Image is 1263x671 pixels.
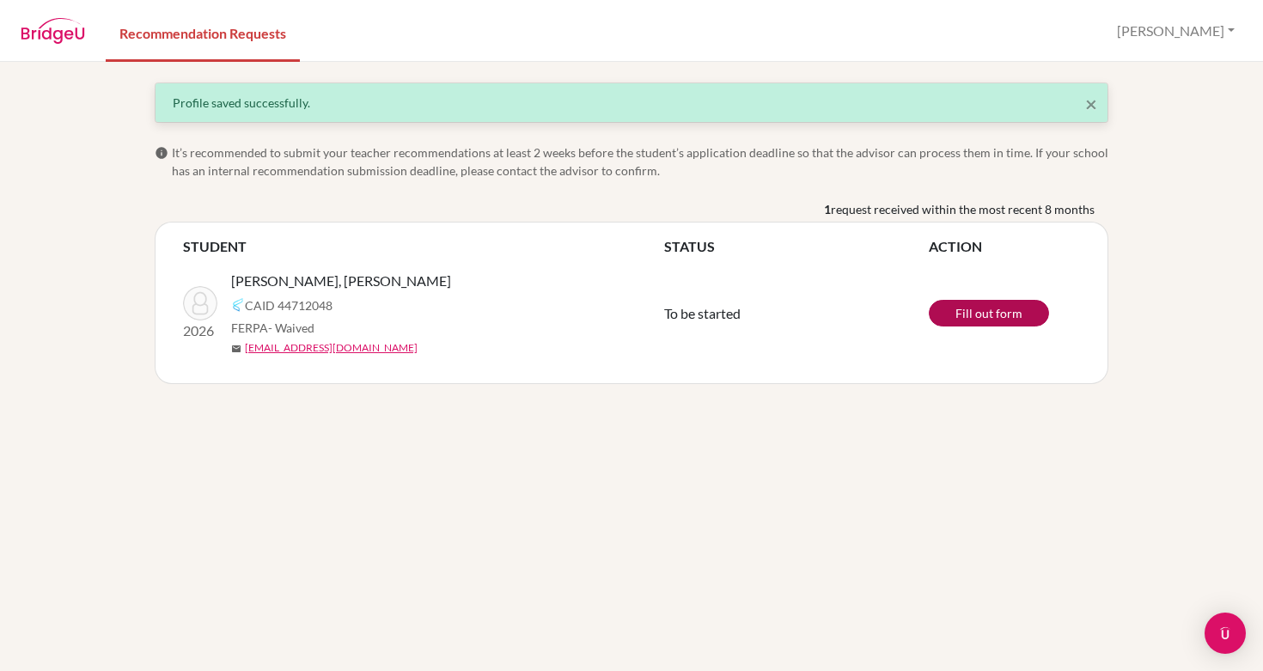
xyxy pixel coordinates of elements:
img: BridgeU logo [21,18,85,44]
th: STATUS [664,236,929,257]
th: STUDENT [183,236,664,257]
span: info [155,146,168,160]
span: mail [231,344,241,354]
div: Profile saved successfully. [173,94,1090,112]
span: - Waived [268,320,314,335]
a: Recommendation Requests [106,3,300,62]
button: [PERSON_NAME] [1109,15,1242,47]
span: × [1085,91,1097,116]
p: 2026 [183,320,217,341]
div: Open Intercom Messenger [1205,613,1246,654]
th: ACTION [929,236,1080,257]
img: Common App logo [231,298,245,312]
a: Fill out form [929,300,1049,326]
a: [EMAIL_ADDRESS][DOMAIN_NAME] [245,340,418,356]
span: [PERSON_NAME], [PERSON_NAME] [231,271,451,291]
span: FERPA [231,319,314,337]
span: request received within the most recent 8 months [831,200,1095,218]
span: To be started [664,305,741,321]
span: It’s recommended to submit your teacher recommendations at least 2 weeks before the student’s app... [172,143,1108,180]
img: Keen, Demir Richard Recep [183,286,217,320]
b: 1 [824,200,831,218]
button: Close [1085,94,1097,114]
span: CAID 44712048 [245,296,333,314]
